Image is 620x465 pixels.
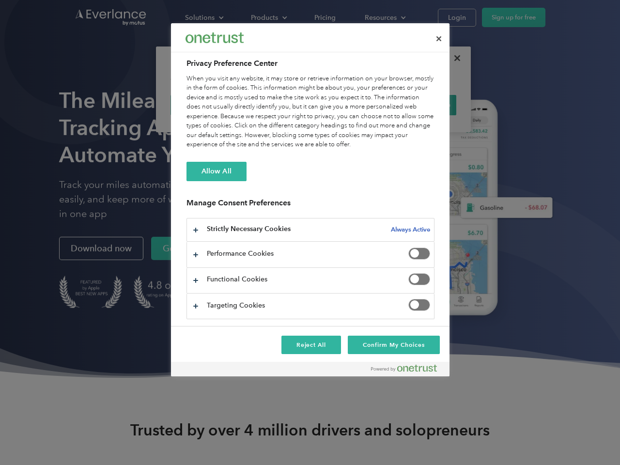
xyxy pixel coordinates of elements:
[428,28,449,49] button: Close
[171,23,449,376] div: Privacy Preference Center
[348,336,439,354] button: Confirm My Choices
[186,28,244,47] div: Everlance
[371,364,445,376] a: Powered by OneTrust Opens in a new Tab
[281,336,341,354] button: Reject All
[186,58,434,69] h2: Privacy Preference Center
[171,23,449,376] div: Preference center
[186,32,244,43] img: Everlance
[186,198,434,213] h3: Manage Consent Preferences
[371,364,437,372] img: Powered by OneTrust Opens in a new Tab
[186,74,434,150] div: When you visit any website, it may store or retrieve information on your browser, mostly in the f...
[186,162,247,181] button: Allow All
